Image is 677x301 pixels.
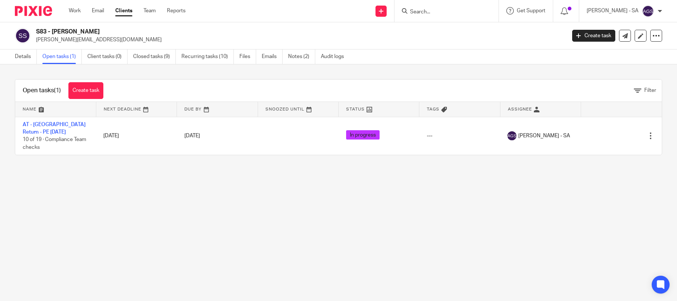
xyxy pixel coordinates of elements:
[346,130,380,140] span: In progress
[507,131,516,140] img: svg%3E
[167,7,186,15] a: Reports
[15,49,37,64] a: Details
[15,28,30,44] img: svg%3E
[115,7,132,15] a: Clients
[54,87,61,93] span: (1)
[262,49,283,64] a: Emails
[96,117,177,155] td: [DATE]
[92,7,104,15] a: Email
[288,49,315,64] a: Notes (2)
[15,6,52,16] img: Pixie
[181,49,234,64] a: Recurring tasks (10)
[642,5,654,17] img: svg%3E
[144,7,156,15] a: Team
[518,132,570,140] span: [PERSON_NAME] - SA
[36,28,456,36] h2: S83 - [PERSON_NAME]
[427,107,439,111] span: Tags
[587,7,638,15] p: [PERSON_NAME] - SA
[23,122,86,135] a: AT - [GEOGRAPHIC_DATA] Return - PE [DATE]
[239,49,256,64] a: Files
[409,9,476,16] input: Search
[321,49,349,64] a: Audit logs
[23,137,86,150] span: 10 of 19 · Compliance Team checks
[42,49,82,64] a: Open tasks (1)
[265,107,304,111] span: Snoozed Until
[346,107,365,111] span: Status
[184,133,200,138] span: [DATE]
[427,132,493,140] div: ---
[68,82,103,99] a: Create task
[133,49,176,64] a: Closed tasks (9)
[36,36,561,44] p: [PERSON_NAME][EMAIL_ADDRESS][DOMAIN_NAME]
[572,30,615,42] a: Create task
[644,88,656,93] span: Filter
[87,49,128,64] a: Client tasks (0)
[517,8,545,13] span: Get Support
[23,87,61,95] h1: Open tasks
[69,7,81,15] a: Work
